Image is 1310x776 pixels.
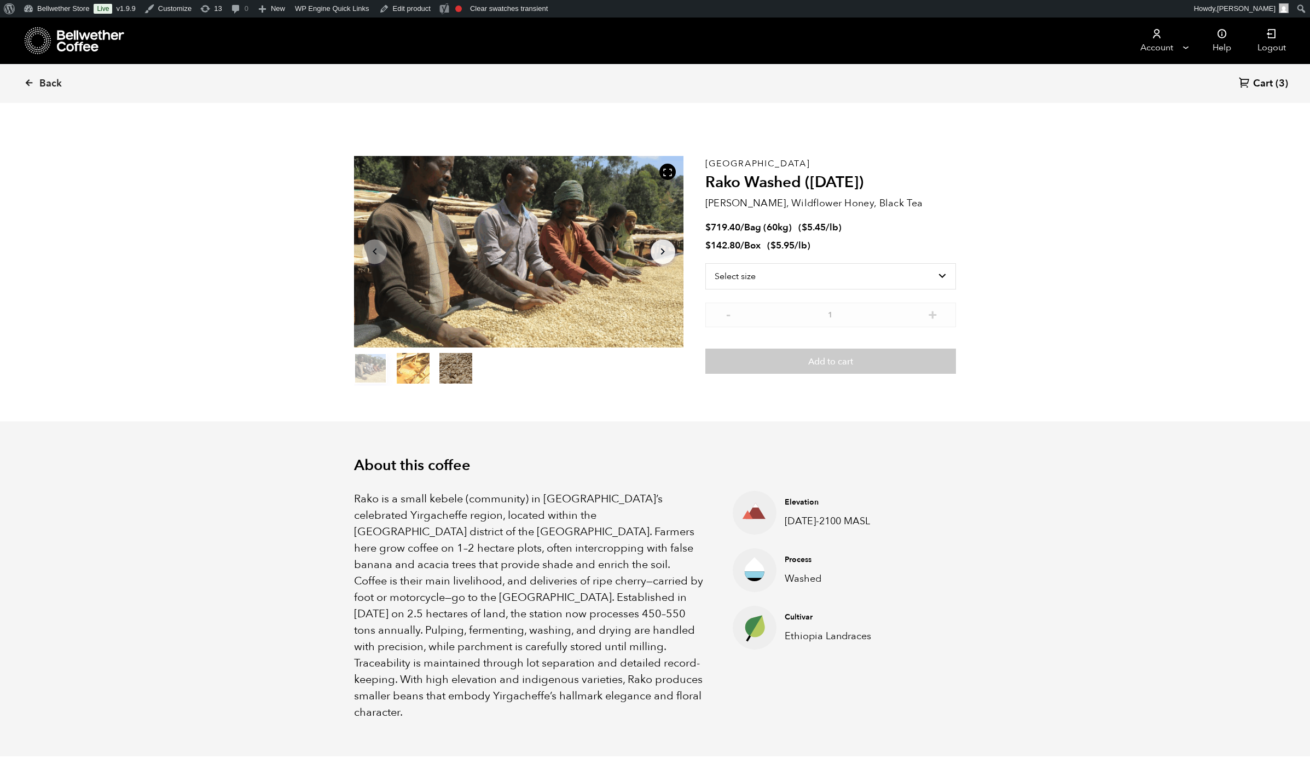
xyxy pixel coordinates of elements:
bdi: 5.95 [770,239,795,252]
h4: Elevation [785,497,889,508]
span: $ [770,239,776,252]
span: [PERSON_NAME] [1217,4,1276,13]
span: / [740,239,744,252]
a: Live [94,4,112,14]
button: - [722,308,735,319]
p: Rako is a small kebele (community) in [GEOGRAPHIC_DATA]’s celebrated Yirgacheffe region, located ... [354,491,705,721]
a: Cart (3) [1239,77,1288,91]
span: /lb [795,239,807,252]
p: [PERSON_NAME], Wildflower Honey, Black Tea [705,196,956,211]
span: /lb [826,221,838,234]
div: Focus keyphrase not set [455,5,462,12]
h4: Cultivar [785,612,889,623]
span: ( ) [767,239,810,252]
span: / [740,221,744,234]
h4: Process [785,554,889,565]
bdi: 5.45 [802,221,826,234]
bdi: 719.40 [705,221,740,234]
p: Washed [785,571,889,586]
span: $ [705,239,711,252]
span: Cart [1253,77,1273,90]
p: [DATE]-2100 MASL [785,514,889,529]
a: Logout [1244,18,1299,64]
span: $ [705,221,711,234]
span: (3) [1276,77,1288,90]
a: Help [1199,18,1244,64]
h2: Rako Washed ([DATE]) [705,173,956,192]
span: Bag (60kg) [744,221,792,234]
span: Back [39,77,62,90]
p: Ethiopia Landraces [785,629,889,644]
button: + [926,308,940,319]
span: Box [744,239,761,252]
span: $ [802,221,807,234]
bdi: 142.80 [705,239,740,252]
span: ( ) [798,221,842,234]
a: Account [1123,18,1190,64]
h2: About this coffee [354,457,956,474]
button: Add to cart [705,349,956,374]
